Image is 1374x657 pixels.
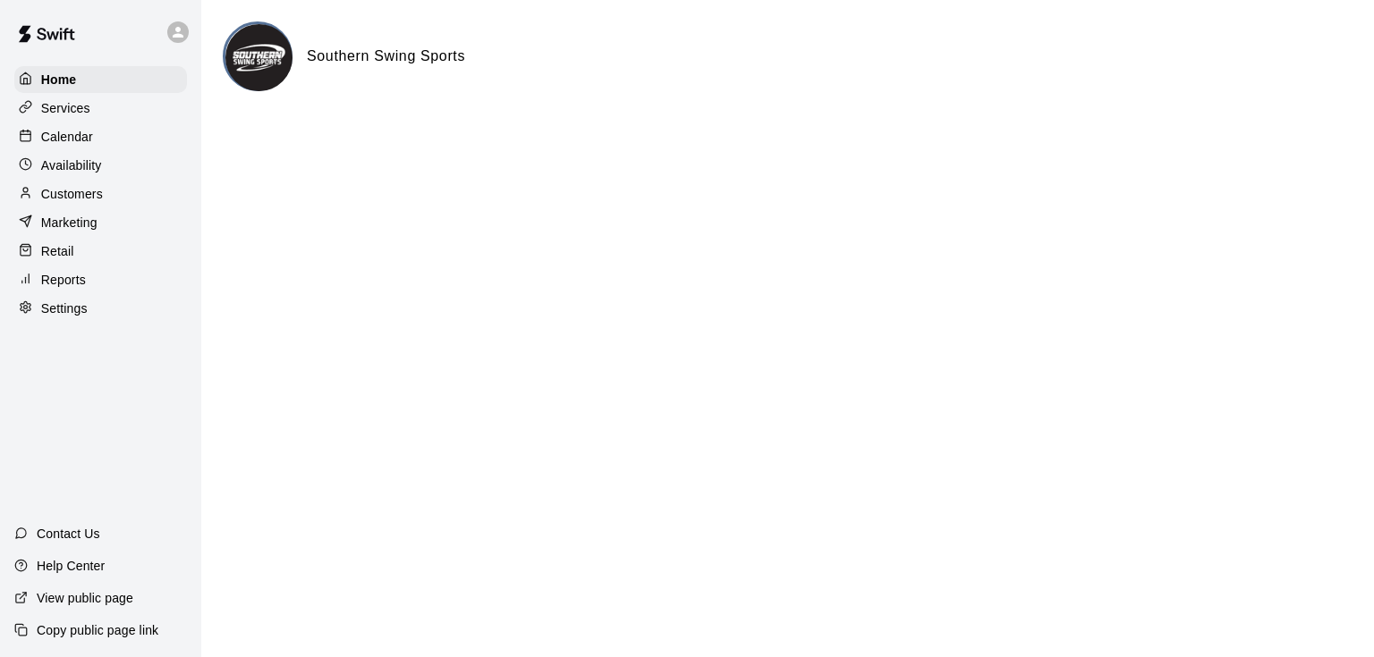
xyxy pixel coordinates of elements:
p: Retail [41,242,74,260]
h6: Southern Swing Sports [307,45,465,68]
a: Retail [14,238,187,265]
p: Home [41,71,77,88]
p: Reports [41,271,86,289]
p: Settings [41,299,88,317]
p: Marketing [41,214,98,232]
img: Southern Swing Sports logo [225,24,293,91]
a: Settings [14,295,187,322]
a: Marketing [14,209,187,236]
p: Calendar [41,128,93,146]
p: Customers [41,185,103,203]
a: Availability [14,152,187,179]
a: Services [14,95,187,122]
p: View public page [37,589,133,607]
p: Contact Us [37,525,100,543]
p: Availability [41,156,102,174]
p: Help Center [37,557,105,575]
a: Customers [14,181,187,207]
p: Services [41,99,90,117]
p: Copy public page link [37,621,158,639]
a: Reports [14,266,187,293]
a: Home [14,66,187,93]
a: Calendar [14,123,187,150]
